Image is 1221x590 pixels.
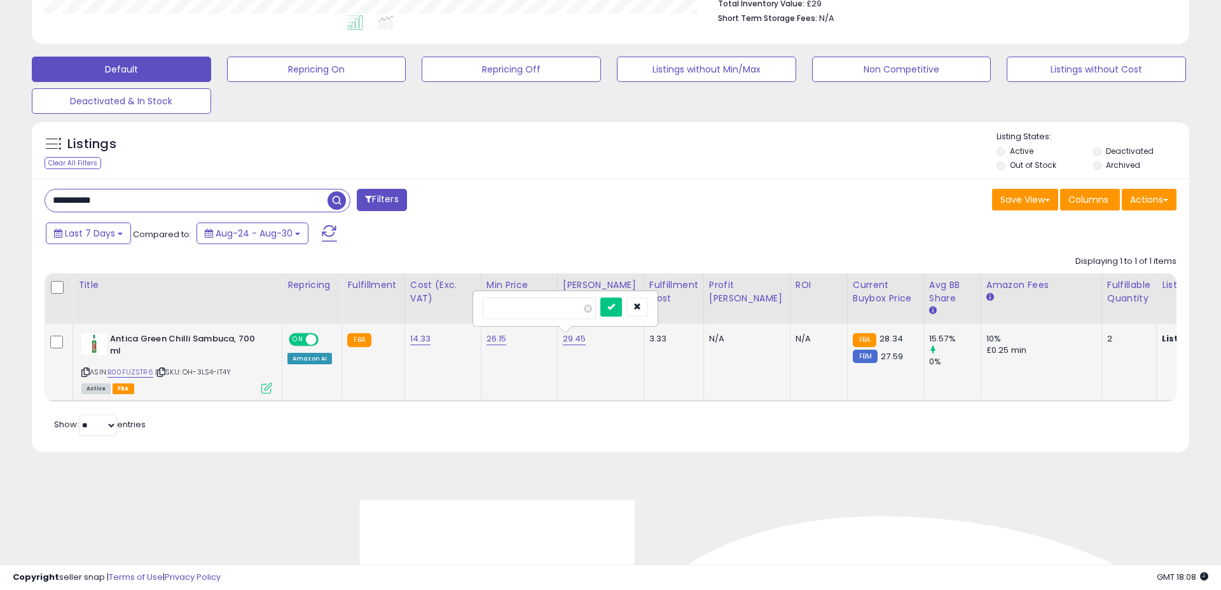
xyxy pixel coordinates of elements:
[197,223,308,244] button: Aug-24 - Aug-30
[986,333,1092,345] div: 10%
[992,189,1058,210] button: Save View
[997,131,1189,143] p: Listing States:
[81,383,111,394] span: All listings currently available for purchase on Amazon
[78,278,277,292] div: Title
[718,13,817,24] b: Short Term Storage Fees:
[796,333,838,345] div: N/A
[347,278,399,292] div: Fulfillment
[1068,193,1108,206] span: Columns
[1010,160,1056,170] label: Out of Stock
[709,333,780,345] div: N/A
[880,333,903,345] span: 28.34
[1122,189,1176,210] button: Actions
[563,333,586,345] a: 29.45
[986,292,994,303] small: Amazon Fees.
[1107,333,1147,345] div: 2
[81,333,107,355] img: 31K8yF6fKWL._SL40_.jpg
[1010,146,1033,156] label: Active
[32,88,211,114] button: Deactivated & In Stock
[796,278,842,292] div: ROI
[216,227,293,240] span: Aug-24 - Aug-30
[1107,278,1151,305] div: Fulfillable Quantity
[347,333,371,347] small: FBA
[227,57,406,82] button: Repricing On
[290,334,306,345] span: ON
[986,345,1092,356] div: £0.25 min
[881,350,903,362] span: 27.59
[649,333,694,345] div: 3.33
[81,333,272,392] div: ASIN:
[357,189,406,211] button: Filters
[422,57,601,82] button: Repricing Off
[1162,333,1220,345] b: Listed Price:
[812,57,991,82] button: Non Competitive
[1060,189,1120,210] button: Columns
[986,278,1096,292] div: Amazon Fees
[67,135,116,153] h5: Listings
[113,383,134,394] span: FBA
[929,333,981,345] div: 15.57%
[65,227,115,240] span: Last 7 Days
[563,278,638,292] div: [PERSON_NAME]
[410,278,476,305] div: Cost (Exc. VAT)
[1106,160,1140,170] label: Archived
[1106,146,1154,156] label: Deactivated
[133,228,191,240] span: Compared to:
[929,305,937,317] small: Avg BB Share.
[287,353,332,364] div: Amazon AI
[1075,256,1176,268] div: Displaying 1 to 1 of 1 items
[617,57,796,82] button: Listings without Min/Max
[709,278,785,305] div: Profit [PERSON_NAME]
[486,278,552,292] div: Min Price
[155,367,231,377] span: | SKU: OH-3LS4-IT4Y
[853,333,876,347] small: FBA
[317,334,337,345] span: OFF
[54,418,146,430] span: Show: entries
[107,367,153,378] a: B00FUZSTR6
[46,223,131,244] button: Last 7 Days
[410,333,431,345] a: 14.33
[110,333,265,360] b: Antica Green Chilli Sambuca, 700 ml
[929,356,981,367] div: 0%
[649,278,698,305] div: Fulfillment Cost
[32,57,211,82] button: Default
[486,333,507,345] a: 26.15
[819,12,834,24] span: N/A
[853,350,878,363] small: FBM
[287,278,336,292] div: Repricing
[929,278,976,305] div: Avg BB Share
[853,278,918,305] div: Current Buybox Price
[45,157,101,169] div: Clear All Filters
[1007,57,1186,82] button: Listings without Cost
